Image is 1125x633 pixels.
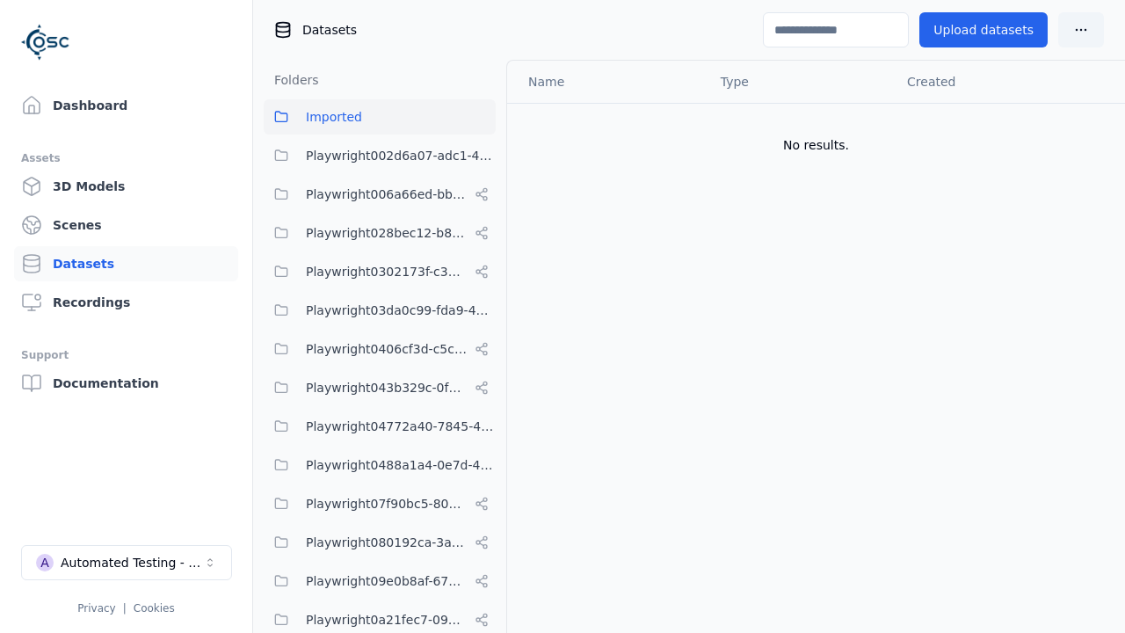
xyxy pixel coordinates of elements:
button: Playwright0488a1a4-0e7d-4299-bdea-dd156cc484d6 [264,447,496,483]
span: Imported [306,106,362,127]
button: Playwright043b329c-0fea-4eef-a1dd-c1b85d96f68d [264,370,496,405]
span: Playwright028bec12-b853-4041-8716-f34111cdbd0b [306,222,468,244]
span: Datasets [302,21,357,39]
button: Imported [264,99,496,135]
div: A [36,554,54,571]
button: Playwright002d6a07-adc1-4c24-b05e-c31b39d5c727 [264,138,496,173]
div: Assets [21,148,231,169]
span: Playwright04772a40-7845-40f2-bf94-f85d29927f9d [306,416,496,437]
button: Playwright04772a40-7845-40f2-bf94-f85d29927f9d [264,409,496,444]
div: Support [21,345,231,366]
td: No results. [507,103,1125,187]
span: Playwright0a21fec7-093e-446e-ac90-feefe60349da [306,609,468,630]
span: Playwright0406cf3d-c5c6-4809-a891-d4d7aaf60441 [306,338,468,360]
a: Privacy [77,602,115,615]
button: Playwright09e0b8af-6797-487c-9a58-df45af994400 [264,564,496,599]
span: Playwright043b329c-0fea-4eef-a1dd-c1b85d96f68d [306,377,468,398]
th: Name [507,61,707,103]
button: Select a workspace [21,545,232,580]
span: Playwright080192ca-3ab8-4170-8689-2c2dffafb10d [306,532,468,553]
button: Playwright07f90bc5-80d1-4d58-862e-051c9f56b799 [264,486,496,521]
span: Playwright07f90bc5-80d1-4d58-862e-051c9f56b799 [306,493,468,514]
a: Dashboard [14,88,238,123]
a: Datasets [14,246,238,281]
button: Playwright03da0c99-fda9-4a9e-aae8-21aa8e1fe531 [264,293,496,328]
button: Playwright0406cf3d-c5c6-4809-a891-d4d7aaf60441 [264,331,496,367]
a: Documentation [14,366,238,401]
a: Cookies [134,602,175,615]
button: Playwright028bec12-b853-4041-8716-f34111cdbd0b [264,215,496,251]
a: 3D Models [14,169,238,204]
a: Scenes [14,207,238,243]
span: Playwright0302173f-c313-40eb-a2c1-2f14b0f3806f [306,261,468,282]
button: Upload datasets [919,12,1048,47]
th: Created [893,61,1097,103]
div: Automated Testing - Playwright [61,554,203,571]
span: | [123,602,127,615]
a: Recordings [14,285,238,320]
span: Playwright002d6a07-adc1-4c24-b05e-c31b39d5c727 [306,145,496,166]
span: Playwright09e0b8af-6797-487c-9a58-df45af994400 [306,571,468,592]
img: Logo [21,18,70,67]
button: Playwright080192ca-3ab8-4170-8689-2c2dffafb10d [264,525,496,560]
button: Playwright006a66ed-bbfa-4b84-a6f2-8b03960da6f1 [264,177,496,212]
button: Playwright0302173f-c313-40eb-a2c1-2f14b0f3806f [264,254,496,289]
span: Playwright0488a1a4-0e7d-4299-bdea-dd156cc484d6 [306,455,496,476]
span: Playwright03da0c99-fda9-4a9e-aae8-21aa8e1fe531 [306,300,496,321]
th: Type [707,61,893,103]
h3: Folders [264,71,319,89]
span: Playwright006a66ed-bbfa-4b84-a6f2-8b03960da6f1 [306,184,468,205]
